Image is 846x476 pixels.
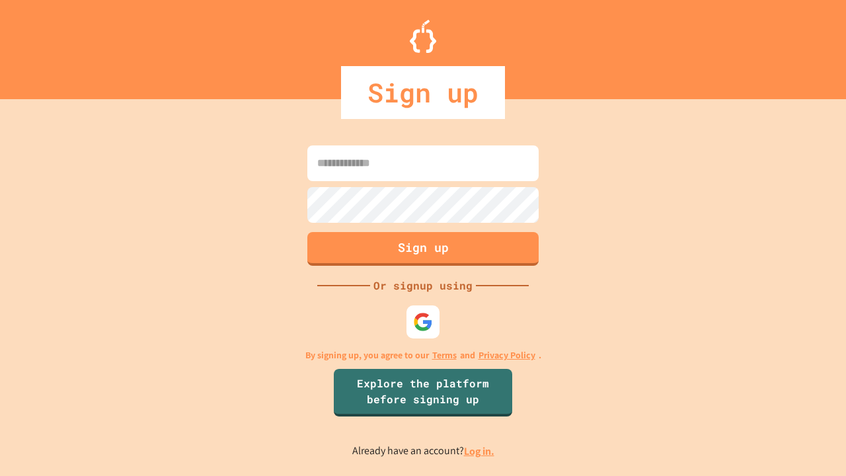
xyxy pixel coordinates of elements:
[305,348,541,362] p: By signing up, you agree to our and .
[464,444,494,458] a: Log in.
[370,278,476,294] div: Or signup using
[432,348,457,362] a: Terms
[307,232,539,266] button: Sign up
[341,66,505,119] div: Sign up
[479,348,535,362] a: Privacy Policy
[413,312,433,332] img: google-icon.svg
[334,369,512,416] a: Explore the platform before signing up
[352,443,494,459] p: Already have an account?
[410,20,436,53] img: Logo.svg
